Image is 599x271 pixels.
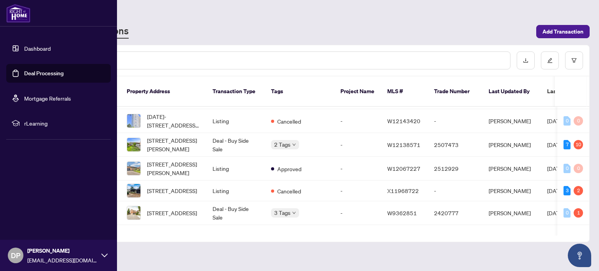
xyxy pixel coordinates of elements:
[574,116,583,126] div: 0
[206,109,265,133] td: Listing
[564,186,571,195] div: 3
[428,109,482,133] td: -
[541,51,559,69] button: edit
[27,246,97,255] span: [PERSON_NAME]
[334,181,381,201] td: -
[334,76,381,107] th: Project Name
[27,256,97,264] span: [EMAIL_ADDRESS][DOMAIN_NAME]
[536,25,590,38] button: Add Transaction
[206,201,265,225] td: Deal - Buy Side Sale
[127,184,140,197] img: thumbnail-img
[517,51,535,69] button: download
[147,112,200,129] span: [DATE]-[STREET_ADDRESS][PERSON_NAME]
[547,117,564,124] span: [DATE]
[292,211,296,215] span: down
[334,201,381,225] td: -
[206,76,265,107] th: Transaction Type
[547,209,564,216] span: [DATE]
[574,140,583,149] div: 10
[428,76,482,107] th: Trade Number
[387,141,420,148] span: W12138571
[547,165,564,172] span: [DATE]
[428,133,482,157] td: 2507473
[564,164,571,173] div: 0
[564,208,571,218] div: 0
[482,181,541,201] td: [PERSON_NAME]
[547,141,564,148] span: [DATE]
[147,160,200,177] span: [STREET_ADDRESS][PERSON_NAME]
[11,250,20,261] span: DP
[274,208,291,217] span: 3 Tags
[274,140,291,149] span: 2 Tags
[571,58,577,63] span: filter
[387,187,419,194] span: X11968722
[482,133,541,157] td: [PERSON_NAME]
[482,109,541,133] td: [PERSON_NAME]
[574,186,583,195] div: 2
[568,244,591,267] button: Open asap
[24,70,64,77] a: Deal Processing
[277,117,301,126] span: Cancelled
[564,116,571,126] div: 0
[334,133,381,157] td: -
[277,187,301,195] span: Cancelled
[206,133,265,157] td: Deal - Buy Side Sale
[547,58,553,63] span: edit
[482,76,541,107] th: Last Updated By
[381,76,428,107] th: MLS #
[387,117,420,124] span: W12143420
[147,209,197,217] span: [STREET_ADDRESS]
[206,157,265,181] td: Listing
[24,45,51,52] a: Dashboard
[127,206,140,220] img: thumbnail-img
[547,87,595,96] span: Last Modified Date
[121,76,206,107] th: Property Address
[127,162,140,175] img: thumbnail-img
[147,186,197,195] span: [STREET_ADDRESS]
[564,140,571,149] div: 7
[482,201,541,225] td: [PERSON_NAME]
[542,25,583,38] span: Add Transaction
[206,181,265,201] td: Listing
[127,114,140,128] img: thumbnail-img
[147,136,200,153] span: [STREET_ADDRESS][PERSON_NAME]
[523,58,528,63] span: download
[387,209,417,216] span: W9362851
[547,187,564,194] span: [DATE]
[277,165,301,173] span: Approved
[6,4,30,23] img: logo
[574,208,583,218] div: 1
[265,76,334,107] th: Tags
[127,138,140,151] img: thumbnail-img
[428,157,482,181] td: 2512929
[428,201,482,225] td: 2420777
[574,164,583,173] div: 0
[334,109,381,133] td: -
[24,119,105,128] span: rLearning
[387,165,420,172] span: W12067227
[292,143,296,147] span: down
[24,95,71,102] a: Mortgage Referrals
[334,157,381,181] td: -
[482,157,541,181] td: [PERSON_NAME]
[428,181,482,201] td: -
[565,51,583,69] button: filter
